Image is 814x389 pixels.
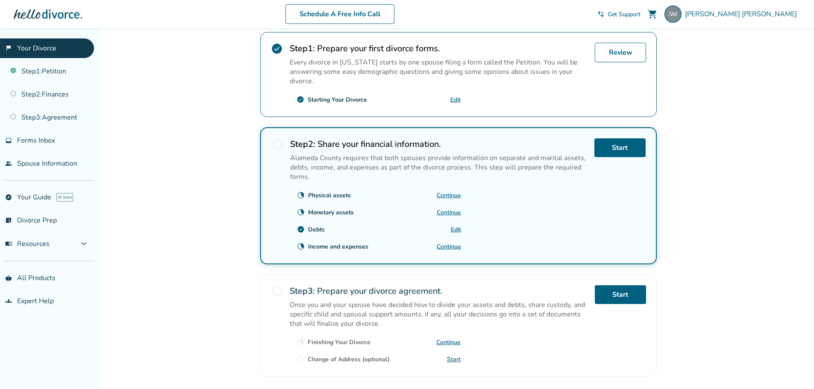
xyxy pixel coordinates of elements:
span: AI beta [56,193,73,202]
span: list_alt_check [5,217,12,224]
span: radio_button_unchecked [271,138,283,150]
div: Monetary assets [308,208,354,216]
span: shopping_basket [5,275,12,281]
a: Start [595,285,646,304]
span: check_circle [297,96,304,103]
span: groups [5,298,12,304]
span: clock_loader_40 [297,243,305,250]
strong: Step 1 : [290,43,315,54]
span: Forms Inbox [17,136,55,145]
strong: Step 2 : [290,138,315,150]
p: Alameda County requires that both spouses provide information on separate and marital assets, deb... [290,153,588,181]
a: Edit [451,225,461,234]
strong: Step 3 : [290,285,315,297]
a: Continue [437,191,461,199]
span: Resources [5,239,50,249]
iframe: Chat Widget [771,348,814,389]
a: Continue [436,338,461,346]
span: [PERSON_NAME] [PERSON_NAME] [685,9,800,19]
span: menu_book [5,240,12,247]
span: shopping_cart [647,9,658,19]
a: Continue [437,243,461,251]
h2: Prepare your divorce agreement. [290,285,588,297]
a: Schedule A Free Info Call [285,4,394,24]
p: Every divorce in [US_STATE] starts by one spouse filing a form called the Petition. You will be a... [290,58,588,86]
div: Physical assets [308,191,351,199]
span: expand_more [79,239,89,249]
img: stacy_morales@hotmail.com [664,6,682,23]
a: Start [594,138,646,157]
span: Get Support [608,10,641,18]
span: clock_loader_40 [297,338,304,346]
span: clock_loader_40 [297,208,305,216]
span: radio_button_unchecked [271,285,283,297]
span: inbox [5,137,12,144]
div: Change of Address (optional) [308,355,390,363]
span: check_circle [271,43,283,55]
div: Debts [308,225,325,234]
div: Finishing Your Divorce [308,338,370,346]
h2: Prepare your first divorce forms. [290,43,588,54]
a: Start [447,355,461,363]
a: Edit [450,96,461,104]
span: explore [5,194,12,201]
span: people [5,160,12,167]
div: Starting Your Divorce [308,96,367,104]
a: Review [595,43,646,62]
span: clock_loader_40 [297,191,305,199]
h2: Share your financial information. [290,138,588,150]
span: phone_in_talk [597,11,604,18]
a: phone_in_talkGet Support [597,10,641,18]
span: flag_2 [5,45,12,52]
span: check_circle [297,225,305,233]
div: Income and expenses [308,243,368,251]
p: Once you and your spouse have decided how to divide your assets and debts, share custody, and spe... [290,300,588,328]
a: Continue [437,208,461,216]
span: radio_button_unchecked [297,355,304,363]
